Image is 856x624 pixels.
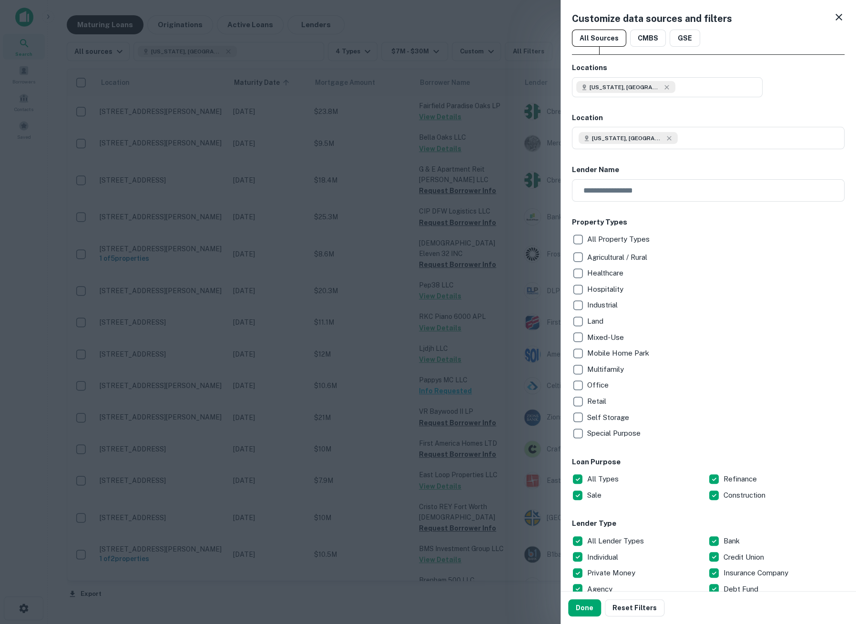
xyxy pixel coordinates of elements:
[587,316,605,327] p: Land
[587,428,642,439] p: Special Purpose
[572,113,845,123] h6: Location
[587,332,626,343] p: Mixed-Use
[587,535,646,547] p: All Lender Types
[587,267,625,279] p: Healthcare
[587,252,649,263] p: Agricultural / Rural
[724,552,766,563] p: Credit Union
[630,30,666,47] button: CMBS
[572,457,845,468] h6: Loan Purpose
[590,83,661,92] span: [US_STATE], [GEOGRAPHIC_DATA]
[724,490,767,501] p: Construction
[587,490,603,501] p: Sale
[587,552,620,563] p: Individual
[587,379,611,391] p: Office
[670,30,700,47] button: GSE
[724,535,742,547] p: Bank
[572,62,845,73] h6: Locations
[587,567,637,579] p: Private Money
[592,134,663,143] span: [US_STATE], [GEOGRAPHIC_DATA]
[724,567,790,579] p: Insurance Company
[605,599,664,616] button: Reset Filters
[587,583,614,595] p: Agency
[572,518,845,529] h6: Lender Type
[587,284,625,295] p: Hospitality
[808,548,856,593] iframe: Chat Widget
[724,583,760,595] p: Debt Fund
[587,234,652,245] p: All Property Types
[568,599,601,616] button: Done
[572,11,732,26] h5: Customize data sources and filters
[587,348,651,359] p: Mobile Home Park
[587,299,620,311] p: Industrial
[587,396,608,407] p: Retail
[587,412,631,423] p: Self Storage
[572,30,626,47] button: All Sources
[724,473,759,485] p: Refinance
[572,164,845,175] h6: Lender Name
[587,364,626,375] p: Multifamily
[587,473,621,485] p: All Types
[572,77,763,97] button: [US_STATE], [GEOGRAPHIC_DATA]
[572,217,845,228] h6: Property Types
